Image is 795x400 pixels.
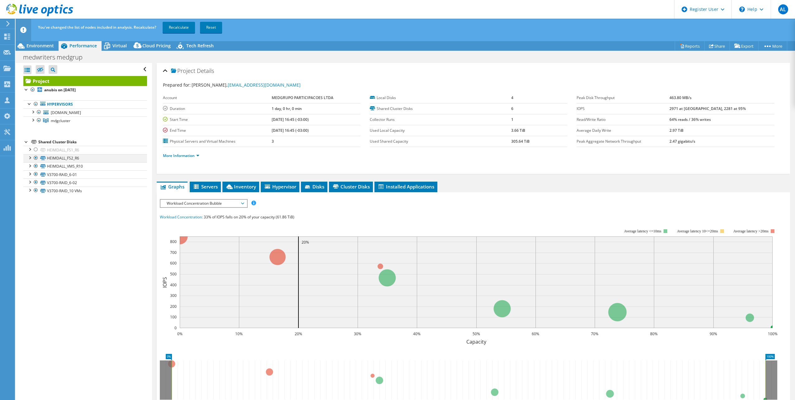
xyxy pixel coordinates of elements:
span: AL [778,4,788,14]
label: Peak Aggregate Network Throughput [577,138,669,145]
span: Virtual [112,43,127,49]
b: 6 [511,106,513,111]
text: 0 [174,325,177,331]
text: 20% [295,331,302,336]
a: Hypervisors [23,100,147,108]
a: [EMAIL_ADDRESS][DOMAIN_NAME] [228,82,301,88]
text: 20% [302,240,309,245]
text: 0% [177,331,182,336]
span: Performance [69,43,97,49]
a: More [758,41,787,51]
text: 50% [473,331,480,336]
a: V3700-RAID_6-02 [23,179,147,187]
label: IOPS [577,106,669,112]
b: anubis on [DATE] [44,87,76,93]
a: HEIMDALL_FS1_R6 [23,146,147,154]
span: You've changed the list of nodes included in analysis. Recalculate? [38,25,156,30]
b: 2971 at [GEOGRAPHIC_DATA], 2281 at 95% [669,106,746,111]
a: V3700-RAID_6-01 [23,170,147,179]
a: Reset [200,22,222,33]
label: Read/Write Ratio [577,117,669,123]
label: Shared Cluster Disks [370,106,511,112]
span: Disks [304,183,324,190]
svg: \n [739,7,745,12]
b: 2.97 TiB [669,128,683,133]
label: Account [163,95,272,101]
text: 600 [170,260,177,266]
text: 100% [768,331,777,336]
text: IOPS [161,277,168,288]
label: Collector Runs [370,117,511,123]
span: Cloud Pricing [142,43,171,49]
label: Used Local Capacity [370,127,511,134]
text: 60% [532,331,539,336]
a: V3700-RAID_10 VMs [23,187,147,195]
text: 200 [170,304,177,309]
h1: medwriters medgrup [20,54,92,61]
b: 1 [511,117,513,122]
b: 1 day, 0 hr, 0 min [272,106,302,111]
span: Cluster Disks [332,183,370,190]
a: [DOMAIN_NAME] [23,108,147,117]
span: Workload Concentration Bubble [164,200,244,207]
label: Duration [163,106,272,112]
label: End Time [163,127,272,134]
span: Graphs [160,183,184,190]
span: Installed Applications [378,183,434,190]
span: Environment [26,43,54,49]
label: Peak Disk Throughput [577,95,669,101]
span: Inventory [226,183,256,190]
text: 10% [235,331,243,336]
a: anubis on [DATE] [23,86,147,94]
span: Tech Refresh [186,43,214,49]
text: 500 [170,271,177,277]
text: 90% [710,331,717,336]
label: Physical Servers and Virtual Machines [163,138,272,145]
b: [DATE] 16:45 (-03:00) [272,128,309,133]
text: 400 [170,282,177,288]
label: Average Daily Write [577,127,669,134]
span: Project [171,68,195,74]
a: More Information [163,153,199,158]
text: 100 [170,314,177,320]
text: 40% [413,331,421,336]
a: HEIMDALL_FS2_R6 [23,154,147,162]
a: Reports [675,41,705,51]
a: mdgcluster [23,117,147,125]
tspan: Average latency 10<=20ms [677,229,718,233]
a: HEIMDALL_VMS_R10 [23,162,147,170]
b: 3 [272,139,274,144]
label: Local Disks [370,95,511,101]
label: Prepared for: [163,82,191,88]
text: 800 [170,239,177,244]
b: 3.66 TiB [511,128,525,133]
span: Details [197,67,214,74]
b: [DATE] 16:45 (-03:00) [272,117,309,122]
b: 64% reads / 36% writes [669,117,711,122]
text: 70% [591,331,598,336]
label: Used Shared Capacity [370,138,511,145]
span: [DOMAIN_NAME] [51,110,81,115]
text: 30% [354,331,361,336]
span: 33% of IOPS falls on 20% of your capacity (61.86 TiB) [204,214,294,220]
text: 80% [650,331,658,336]
b: MEDGRUPO PARTICIPACOES LTDA [272,95,333,100]
b: 2.47 gigabits/s [669,139,695,144]
label: Start Time [163,117,272,123]
span: [PERSON_NAME], [192,82,301,88]
span: Servers [193,183,218,190]
a: Share [704,41,730,51]
a: Recalculate [163,22,195,33]
text: Capacity [466,338,486,345]
text: 300 [170,293,177,298]
div: Shared Cluster Disks [38,138,147,146]
b: 463.80 MB/s [669,95,692,100]
span: Workload Concentration: [160,214,203,220]
a: Export [730,41,759,51]
a: Project [23,76,147,86]
text: Average latency >20ms [733,229,769,233]
b: 305.64 TiB [511,139,530,144]
span: Hypervisor [264,183,296,190]
b: 4 [511,95,513,100]
text: 700 [170,250,177,255]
